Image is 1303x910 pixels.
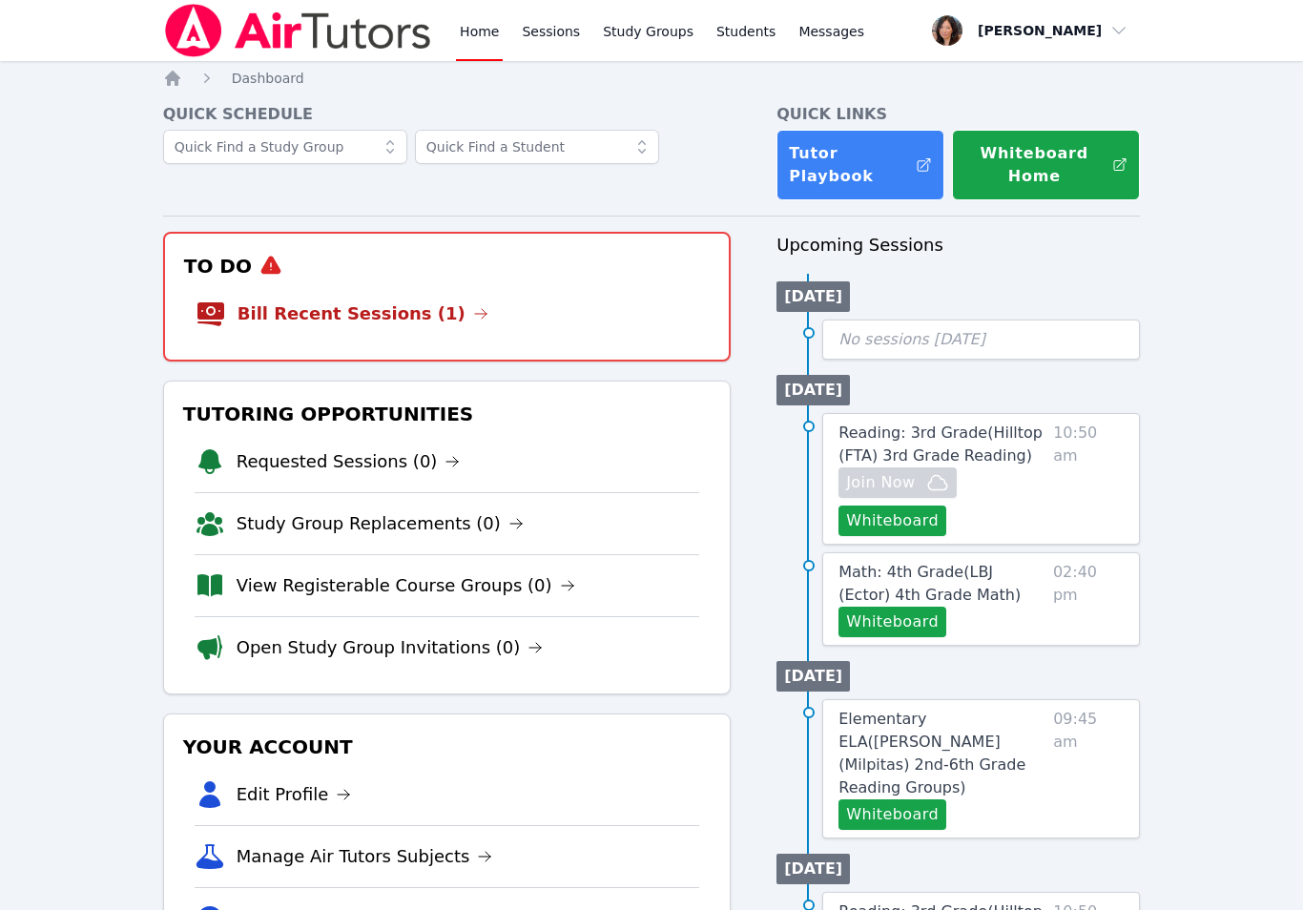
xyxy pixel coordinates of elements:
li: [DATE] [776,854,850,884]
button: Whiteboard Home [952,130,1140,200]
span: 10:50 am [1053,422,1124,536]
button: Whiteboard [838,506,946,536]
a: Open Study Group Invitations (0) [237,634,544,661]
span: Math: 4th Grade ( LBJ (Ector) 4th Grade Math ) [838,563,1021,604]
a: Reading: 3rd Grade(Hilltop (FTA) 3rd Grade Reading) [838,422,1045,467]
input: Quick Find a Study Group [163,130,407,164]
a: Manage Air Tutors Subjects [237,843,493,870]
a: Requested Sessions (0) [237,448,461,475]
button: Join Now [838,467,957,498]
h3: Your Account [179,730,715,764]
input: Quick Find a Student [415,130,659,164]
a: Study Group Replacements (0) [237,510,524,537]
button: Whiteboard [838,607,946,637]
span: Elementary ELA ( [PERSON_NAME] (Milpitas) 2nd-6th Grade Reading Groups ) [838,710,1025,796]
a: Bill Recent Sessions (1) [238,300,488,327]
span: Messages [798,22,864,41]
a: Dashboard [232,69,304,88]
li: [DATE] [776,661,850,692]
span: 02:40 pm [1053,561,1124,637]
nav: Breadcrumb [163,69,1141,88]
h4: Quick Links [776,103,1140,126]
span: Dashboard [232,71,304,86]
img: Air Tutors [163,4,433,57]
h3: To Do [180,249,714,283]
h3: Tutoring Opportunities [179,397,715,431]
a: Tutor Playbook [776,130,944,200]
a: Elementary ELA([PERSON_NAME] (Milpitas) 2nd-6th Grade Reading Groups) [838,708,1045,799]
button: Whiteboard [838,799,946,830]
span: No sessions [DATE] [838,330,985,348]
li: [DATE] [776,281,850,312]
a: Edit Profile [237,781,352,808]
a: Math: 4th Grade(LBJ (Ector) 4th Grade Math) [838,561,1045,607]
a: View Registerable Course Groups (0) [237,572,575,599]
span: Join Now [846,471,915,494]
h4: Quick Schedule [163,103,732,126]
h3: Upcoming Sessions [776,232,1140,259]
li: [DATE] [776,375,850,405]
span: Reading: 3rd Grade ( Hilltop (FTA) 3rd Grade Reading ) [838,424,1043,465]
span: 09:45 am [1053,708,1124,830]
